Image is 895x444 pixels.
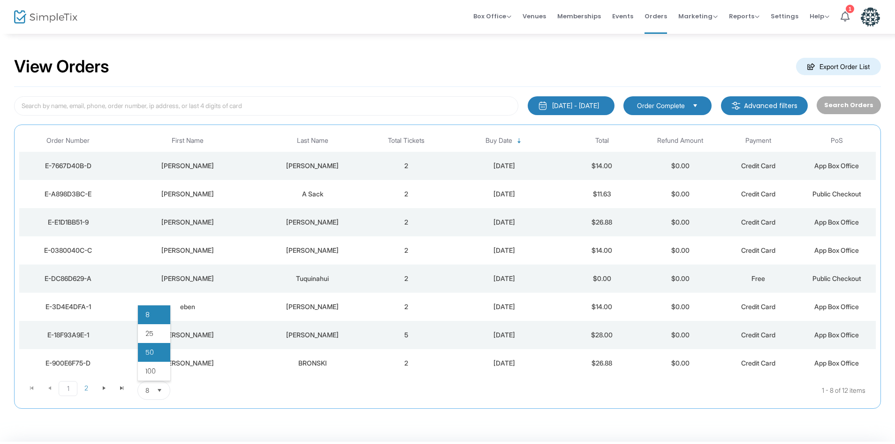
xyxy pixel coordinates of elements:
[119,302,255,312] div: eben
[731,101,741,110] img: filter
[814,246,859,254] span: App Box Office
[119,358,255,368] div: KIM
[641,152,720,180] td: $0.00
[641,236,720,265] td: $0.00
[59,381,77,396] span: Page 1
[721,96,808,115] m-button: Advanced filters
[563,152,641,180] td: $14.00
[814,359,859,367] span: App Box Office
[641,265,720,293] td: $0.00
[645,4,667,28] span: Orders
[523,4,546,28] span: Venues
[473,12,511,21] span: Box Office
[22,330,114,340] div: E-18F93A9E-1
[260,246,365,255] div: DeLuca
[741,359,775,367] span: Credit Card
[95,381,113,395] span: Go to the next page
[367,180,446,208] td: 2
[260,302,365,312] div: knowlton
[22,358,114,368] div: E-900E6F75-D
[22,246,114,255] div: E-0380040C-C
[100,384,108,392] span: Go to the next page
[113,381,131,395] span: Go to the last page
[741,331,775,339] span: Credit Card
[448,330,561,340] div: 10/15/2025
[19,130,876,377] div: Data table
[367,152,446,180] td: 2
[641,293,720,321] td: $0.00
[448,161,561,171] div: 10/15/2025
[448,246,561,255] div: 10/15/2025
[46,137,90,145] span: Order Number
[741,218,775,226] span: Credit Card
[118,384,126,392] span: Go to the last page
[563,180,641,208] td: $11.63
[814,218,859,226] span: App Box Office
[612,4,633,28] span: Events
[22,189,114,199] div: E-A898D3BC-E
[22,218,114,227] div: E-E1D1BB51-9
[812,190,861,198] span: Public Checkout
[260,358,365,368] div: BRONSKI
[367,208,446,236] td: 2
[367,130,446,152] th: Total Tickets
[563,265,641,293] td: $0.00
[14,96,518,116] input: Search by name, email, phone, order number, ip address, or last 4 digits of card
[153,382,166,399] button: Select
[145,310,150,319] span: 8
[367,321,446,349] td: 5
[260,161,365,171] div: portera
[119,218,255,227] div: AMANDA
[119,189,255,199] div: Elizabeth
[741,246,775,254] span: Credit Card
[796,58,881,75] m-button: Export Order List
[22,302,114,312] div: E-3D4E4DFA-1
[485,137,512,145] span: Buy Date
[77,381,95,395] span: Page 2
[814,162,859,170] span: App Box Office
[367,293,446,321] td: 2
[528,96,614,115] button: [DATE] - [DATE]
[367,265,446,293] td: 2
[119,246,255,255] div: joanne
[448,218,561,227] div: 10/15/2025
[264,381,865,400] kendo-pager-info: 1 - 8 of 12 items
[637,101,685,110] span: Order Complete
[563,321,641,349] td: $28.00
[22,161,114,171] div: E-7667D40B-D
[741,162,775,170] span: Credit Card
[563,208,641,236] td: $26.88
[448,302,561,312] div: 10/15/2025
[557,4,601,28] span: Memberships
[810,12,829,21] span: Help
[172,137,204,145] span: First Name
[563,236,641,265] td: $14.00
[448,358,561,368] div: 10/15/2025
[741,303,775,311] span: Credit Card
[641,321,720,349] td: $0.00
[145,386,149,395] span: 8
[641,208,720,236] td: $0.00
[260,274,365,283] div: Tuquinahui
[14,56,109,77] h2: View Orders
[367,236,446,265] td: 2
[729,12,759,21] span: Reports
[751,274,765,282] span: Free
[145,329,153,338] span: 25
[771,4,798,28] span: Settings
[448,189,561,199] div: 10/15/2025
[119,330,255,340] div: JOANNA
[741,190,775,198] span: Credit Card
[552,101,599,110] div: [DATE] - [DATE]
[689,101,702,111] button: Select
[745,137,771,145] span: Payment
[563,349,641,377] td: $26.88
[260,330,365,340] div: MESSINEO
[641,349,720,377] td: $0.00
[260,189,365,199] div: A Sack
[145,366,156,376] span: 100
[831,137,843,145] span: PoS
[367,349,446,377] td: 2
[563,130,641,152] th: Total
[641,130,720,152] th: Refund Amount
